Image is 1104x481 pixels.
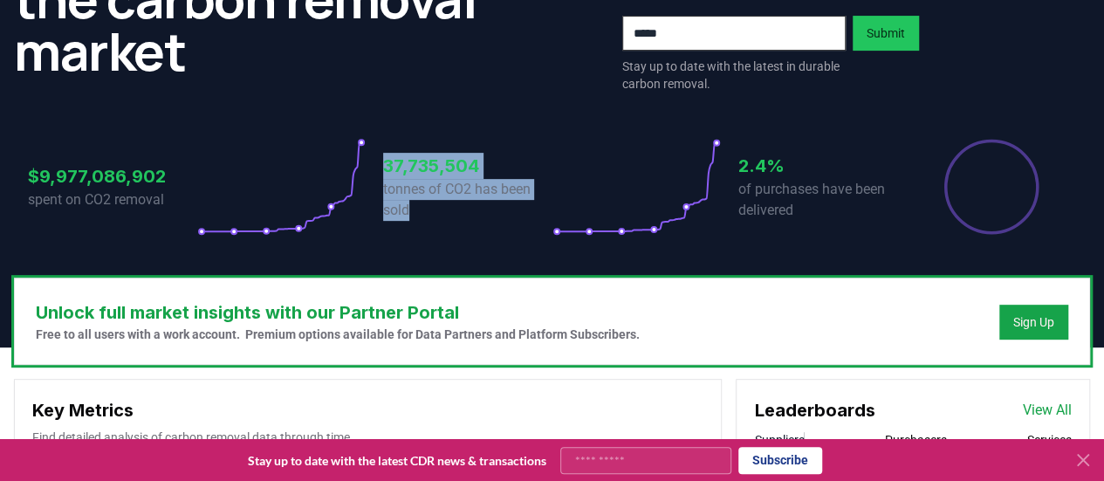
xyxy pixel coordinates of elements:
[999,305,1068,340] button: Sign Up
[36,299,640,326] h3: Unlock full market insights with our Partner Portal
[28,163,197,189] h3: $9,977,086,902
[36,326,640,343] p: Free to all users with a work account. Premium options available for Data Partners and Platform S...
[32,429,703,446] p: Find detailed analysis of carbon removal data through time.
[622,58,846,93] p: Stay up to date with the latest in durable carbon removal.
[1027,431,1072,449] button: Services
[853,16,919,51] button: Submit
[754,397,874,423] h3: Leaderboards
[885,431,947,449] button: Purchasers
[383,179,552,221] p: tonnes of CO2 has been sold
[738,153,908,179] h3: 2.4%
[754,431,804,449] button: Suppliers
[383,153,552,179] h3: 37,735,504
[1013,313,1054,331] a: Sign Up
[28,189,197,210] p: spent on CO2 removal
[32,397,703,423] h3: Key Metrics
[738,179,908,221] p: of purchases have been delivered
[1023,400,1072,421] a: View All
[943,138,1040,236] div: Percentage of sales delivered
